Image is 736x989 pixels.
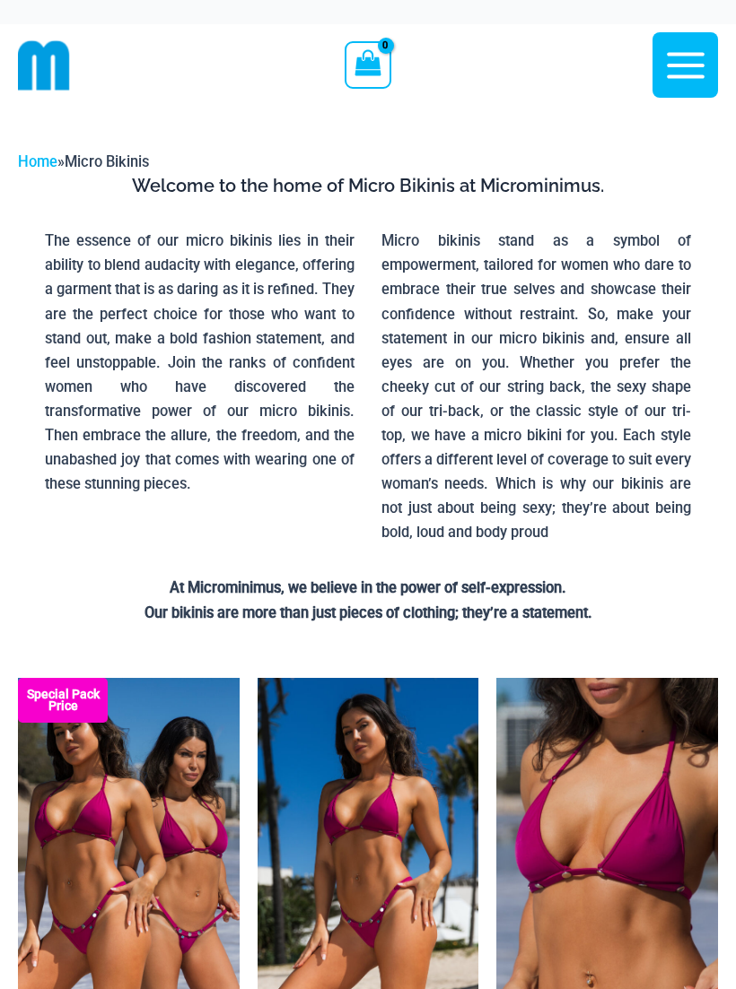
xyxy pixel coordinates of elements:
h3: Welcome to the home of Micro Bikinis at Microminimus. [31,174,705,197]
span: Micro Bikinis [65,153,149,170]
a: Home [18,153,57,170]
img: cropped mm emblem [18,39,70,91]
strong: At Microminimus, we believe in the power of self-expression. [170,579,566,596]
p: Micro bikinis stand as a symbol of empowerment, tailored for women who dare to embrace their true... [381,229,691,544]
span: » [18,153,149,170]
p: The essence of our micro bikinis lies in their ability to blend audacity with elegance, offering ... [45,229,355,496]
a: View Shopping Cart, empty [345,41,390,88]
strong: Our bikinis are more than just pieces of clothing; they’re a statement. [145,604,592,621]
b: Special Pack Price [18,689,108,712]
